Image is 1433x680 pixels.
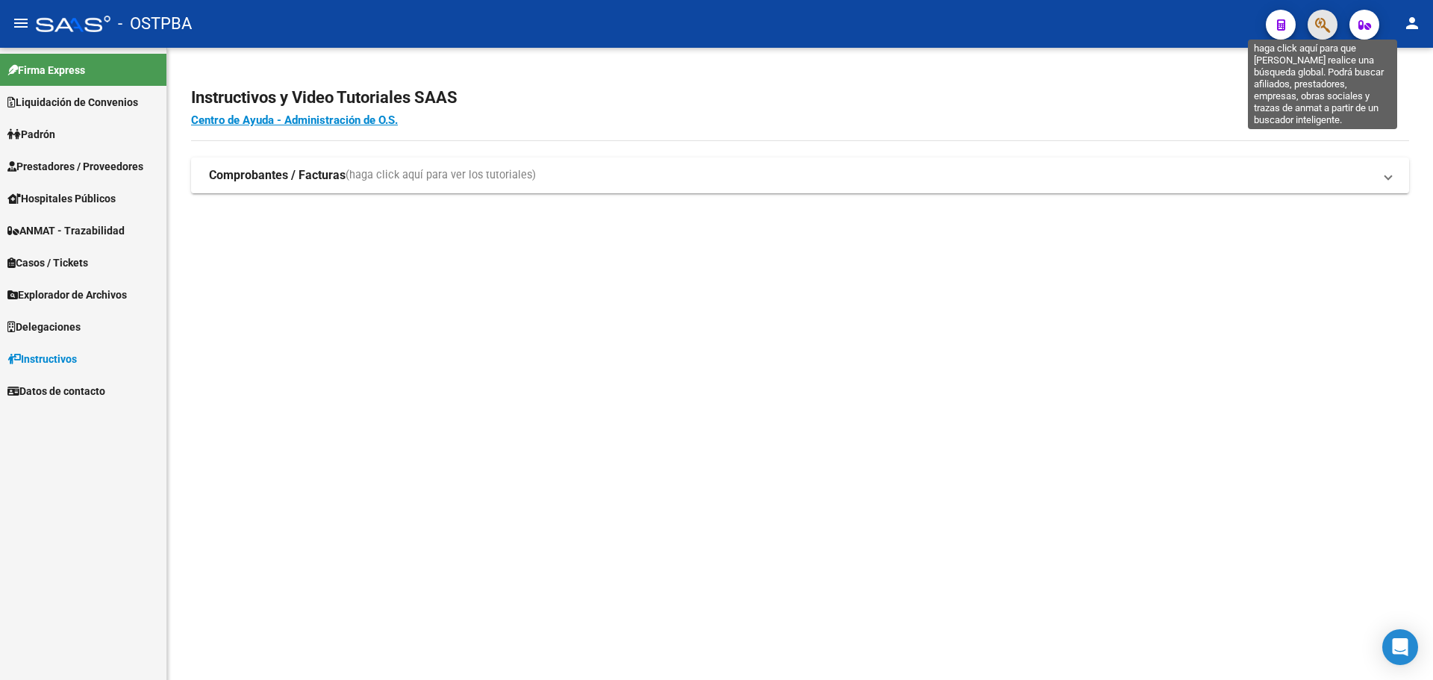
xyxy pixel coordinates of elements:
span: - OSTPBA [118,7,192,40]
a: Centro de Ayuda - Administración de O.S. [191,113,398,127]
span: Casos / Tickets [7,255,88,271]
span: Explorador de Archivos [7,287,127,303]
span: Prestadores / Proveedores [7,158,143,175]
span: Padrón [7,126,55,143]
span: ANMAT - Trazabilidad [7,222,125,239]
mat-expansion-panel-header: Comprobantes / Facturas(haga click aquí para ver los tutoriales) [191,157,1409,193]
span: Instructivos [7,351,77,367]
mat-icon: person [1403,14,1421,32]
h2: Instructivos y Video Tutoriales SAAS [191,84,1409,112]
span: Datos de contacto [7,383,105,399]
span: Delegaciones [7,319,81,335]
mat-icon: menu [12,14,30,32]
span: Hospitales Públicos [7,190,116,207]
span: (haga click aquí para ver los tutoriales) [346,167,536,184]
span: Firma Express [7,62,85,78]
strong: Comprobantes / Facturas [209,167,346,184]
div: Open Intercom Messenger [1382,629,1418,665]
span: Liquidación de Convenios [7,94,138,110]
